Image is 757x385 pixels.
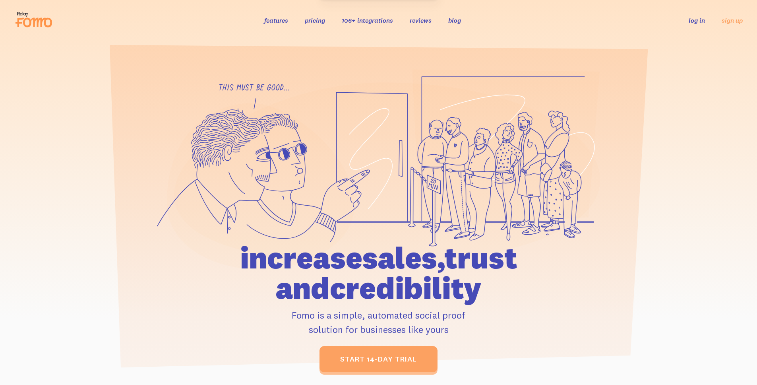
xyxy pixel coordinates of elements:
a: pricing [305,16,325,24]
a: blog [448,16,461,24]
p: Fomo is a simple, automated social proof solution for businesses like yours [195,308,563,336]
a: sign up [722,16,743,25]
a: start 14-day trial [319,346,438,372]
h1: increase sales, trust and credibility [195,243,563,303]
a: 106+ integrations [342,16,393,24]
a: log in [689,16,705,24]
a: features [264,16,288,24]
a: reviews [410,16,432,24]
